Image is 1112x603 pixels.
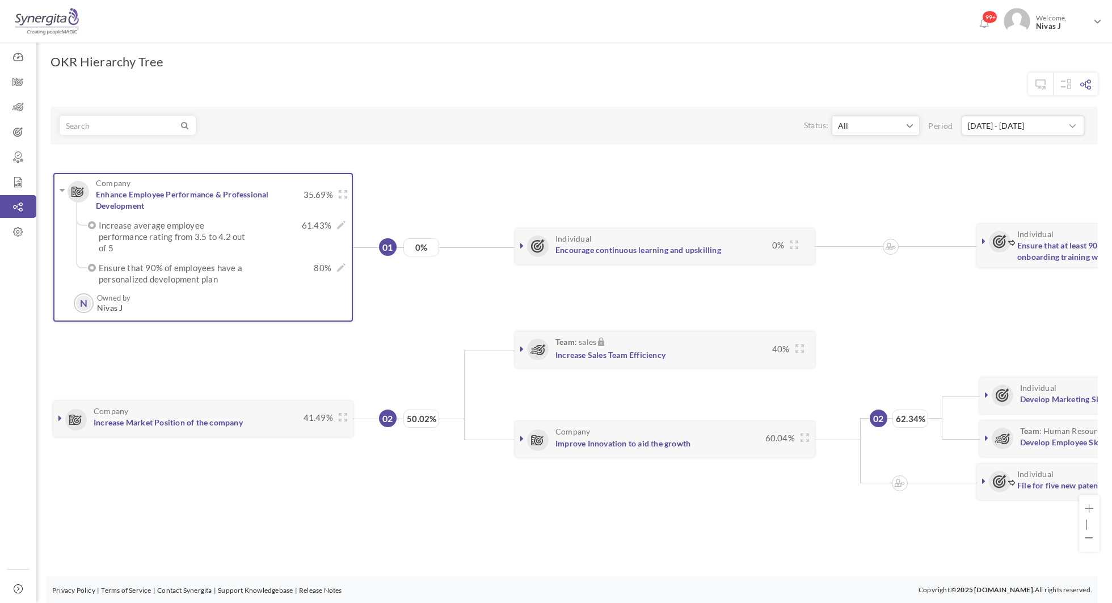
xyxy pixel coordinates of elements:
[403,238,439,256] span: 0%
[99,220,254,254] label: Increase average employee performance rating from 3.5 to 4.2 out of 5
[299,586,342,594] a: Release Notes
[895,479,905,487] img: Cascading image
[94,418,243,427] a: Increase Market Position of the company
[766,239,784,251] span: 0%
[157,586,212,594] a: Contact Synergita
[919,584,1092,596] p: Copyright © All rights reserved.
[101,586,151,594] a: Terms of Service
[555,427,590,436] span: Company
[382,242,393,253] span: 01
[214,585,216,596] li: |
[298,189,333,200] span: 35.69%
[555,234,592,243] span: Individual
[298,412,333,423] span: 41.49%
[892,410,928,428] span: 62.34%
[832,116,920,136] button: All
[295,585,297,596] li: |
[97,293,131,302] b: Owned by
[99,262,254,285] label: Ensure that 90% of employees have a personalized development plan
[873,413,883,424] span: 02
[555,338,605,348] span: : sales
[94,407,128,415] span: Company
[555,245,721,255] a: Encourage continuous learning and upskilling
[766,343,790,355] span: 40%
[1017,230,1054,238] span: Individual
[1020,426,1039,436] b: Team
[1017,480,1106,490] a: File for five new patents.
[50,54,164,70] h1: OKR Hierarchy Tree
[379,238,397,256] a: 01
[337,262,346,273] a: Edit
[886,243,896,251] img: Cascading image
[999,3,1106,37] a: Photo Welcome,Nivas J
[1085,518,1093,529] li: |
[804,120,828,131] label: Status:
[975,15,993,33] a: Notifications
[96,179,130,187] span: Company
[928,120,959,132] span: Period
[403,410,439,428] span: 50.02%
[1004,8,1030,35] img: Photo
[97,303,131,313] span: Nivas J
[982,11,997,23] span: 99+
[75,294,92,312] a: N
[1017,470,1054,478] span: Individual
[1020,383,1056,392] span: Individual
[1020,394,1111,404] a: Develop Marketing Skills
[1020,427,1109,435] span: : Human Resources
[555,337,575,347] b: Team
[52,586,95,594] a: Privacy Policy
[379,410,397,427] a: 02
[555,350,665,360] a: Increase Sales Team Efficiency
[254,220,331,231] span: 61.43%
[97,585,99,596] li: |
[870,410,887,427] a: 02
[957,585,1035,594] b: 2025 [DOMAIN_NAME].
[96,189,269,210] a: Enhance Employee Performance & Professional Development
[13,7,81,36] img: Logo
[218,586,293,594] a: Support Knowledgebase
[254,262,331,273] span: 80%
[838,120,905,132] span: All
[760,432,795,444] span: 60.04%
[555,438,690,448] a: Improve Innovation to aid the growth
[1030,8,1092,36] span: Welcome,
[382,413,393,424] span: 02
[60,116,179,134] input: Search
[153,585,155,596] li: |
[337,220,346,231] a: Edit
[1036,22,1089,31] span: Nivas J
